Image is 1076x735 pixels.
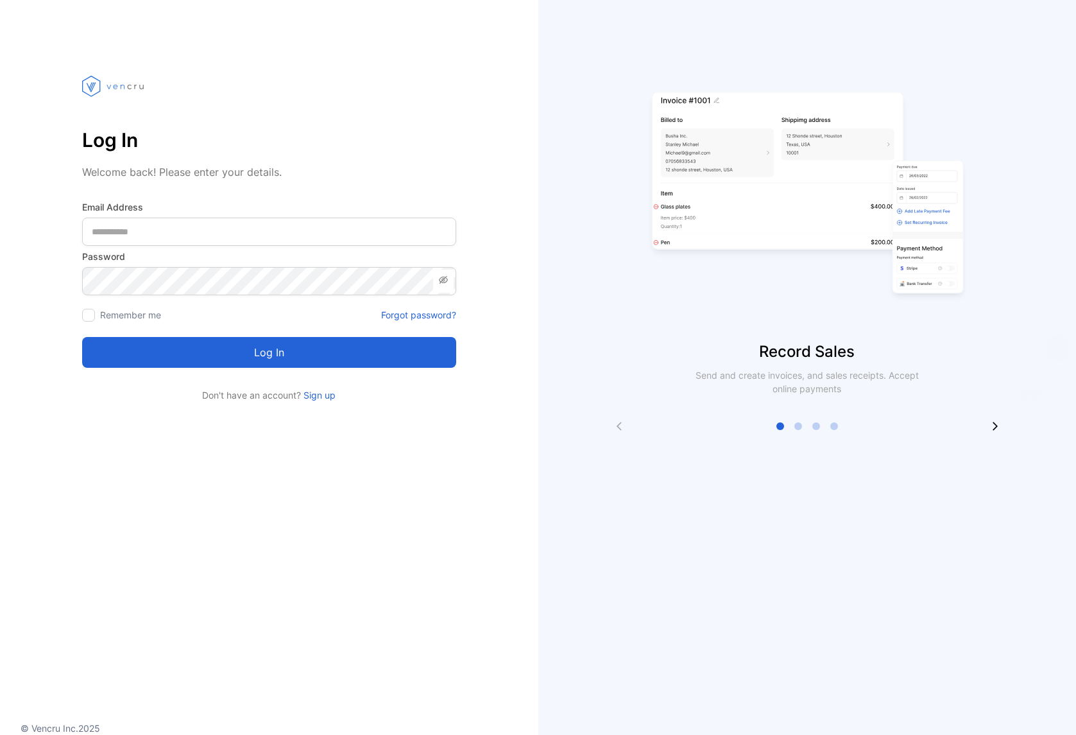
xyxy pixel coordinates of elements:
[100,309,161,320] label: Remember me
[82,388,456,402] p: Don't have an account?
[82,125,456,155] p: Log In
[647,51,968,340] img: slider image
[684,368,930,395] p: Send and create invoices, and sales receipts. Accept online payments
[82,51,146,121] img: vencru logo
[301,390,336,401] a: Sign up
[381,308,456,322] a: Forgot password?
[82,337,456,368] button: Log in
[82,164,456,180] p: Welcome back! Please enter your details.
[82,250,456,263] label: Password
[82,200,456,214] label: Email Address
